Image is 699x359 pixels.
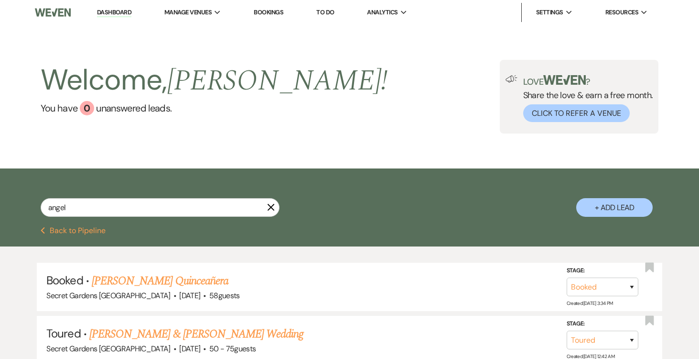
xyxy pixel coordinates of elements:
a: Dashboard [97,8,131,17]
label: Stage: [567,319,638,329]
input: Search by name, event date, email address or phone number [41,198,280,217]
span: Booked [46,273,83,288]
p: Love ? [523,75,653,86]
span: [DATE] [179,344,200,354]
img: weven-logo-green.svg [543,75,586,85]
span: Secret Gardens [GEOGRAPHIC_DATA] [46,344,171,354]
label: Stage: [567,266,638,276]
a: You have 0 unanswered leads. [41,101,388,115]
div: 0 [80,101,94,115]
span: [PERSON_NAME] ! [167,59,388,103]
a: [PERSON_NAME] Quinceañera [92,272,228,290]
span: 58 guests [209,291,240,301]
span: Settings [536,8,563,17]
button: Click to Refer a Venue [523,104,630,122]
span: [DATE] [179,291,200,301]
span: Resources [605,8,638,17]
span: Secret Gardens [GEOGRAPHIC_DATA] [46,291,171,301]
span: Created: [DATE] 3:34 PM [567,300,613,306]
button: + Add Lead [576,198,653,217]
div: Share the love & earn a free month. [517,75,653,122]
h2: Welcome, [41,60,388,101]
span: Toured [46,326,80,341]
a: Bookings [254,8,283,16]
button: Back to Pipeline [41,227,106,235]
img: Weven Logo [35,2,71,22]
span: Manage Venues [164,8,212,17]
a: To Do [316,8,334,16]
span: Analytics [367,8,398,17]
span: 50 - 75 guests [209,344,256,354]
img: loud-speaker-illustration.svg [505,75,517,83]
a: [PERSON_NAME] & [PERSON_NAME] Wedding [89,325,303,343]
